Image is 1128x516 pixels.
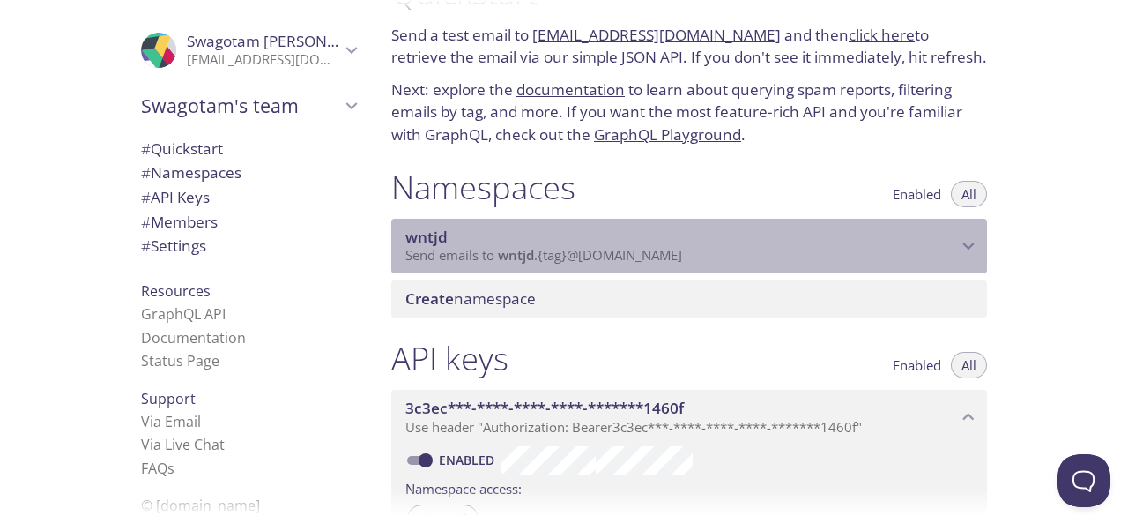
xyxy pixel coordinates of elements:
iframe: Help Scout Beacon - Open [1057,454,1110,507]
div: wntjd namespace [391,219,987,273]
a: FAQ [141,459,174,478]
p: Next: explore the to learn about querying spam reports, filtering emails by tag, and more. If you... [391,79,987,146]
span: wntjd [498,246,534,264]
div: Swagotam Malakar [127,21,370,79]
a: Via Live Chat [141,435,225,454]
a: Enabled [436,452,501,468]
span: Swagotam [PERSON_NAME] [187,31,382,51]
h1: Namespaces [391,168,575,207]
span: s [167,459,174,478]
label: Namespace access: [405,475,522,500]
div: Quickstart [127,137,370,161]
span: # [141,162,151,183]
p: Send a test email to and then to retrieve the email via our simple JSON API. If you don't see it ... [391,24,987,69]
a: [EMAIL_ADDRESS][DOMAIN_NAME] [532,25,781,45]
a: documentation [516,79,625,100]
span: Resources [141,281,211,301]
span: API Keys [141,187,210,207]
a: GraphQL API [141,304,226,324]
div: Swagotam's team [127,83,370,129]
div: Members [127,210,370,235]
span: # [141,138,151,159]
a: Status Page [141,351,219,370]
span: Support [141,389,196,408]
a: click here [849,25,915,45]
span: wntjd [405,227,448,247]
a: Via Email [141,412,201,431]
span: Namespaces [141,162,241,183]
div: API Keys [127,185,370,210]
span: # [141,212,151,232]
button: All [951,352,987,378]
a: Documentation [141,328,246,348]
span: # [141,236,151,256]
span: namespace [405,288,536,309]
span: Quickstart [141,138,223,159]
button: All [951,181,987,207]
a: GraphQL Playground [594,124,741,145]
div: Create namespace [391,280,987,318]
span: Swagotam's team [141,93,340,118]
span: Send emails to . {tag} @[DOMAIN_NAME] [405,246,682,264]
h1: API keys [391,339,508,378]
p: [EMAIL_ADDRESS][DOMAIN_NAME] [187,51,340,69]
div: Team Settings [127,234,370,258]
span: # [141,187,151,207]
span: Members [141,212,218,232]
span: Settings [141,236,206,256]
button: Enabled [882,352,952,378]
span: Create [405,288,454,309]
button: Enabled [882,181,952,207]
div: Namespaces [127,161,370,185]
